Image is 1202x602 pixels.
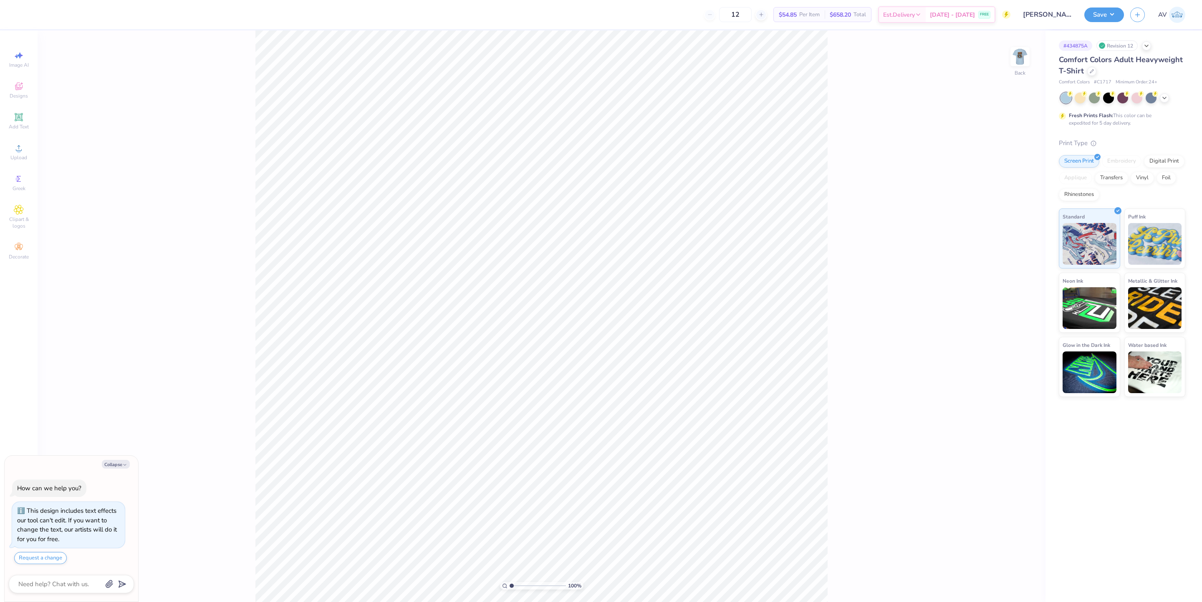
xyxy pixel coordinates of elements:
button: Collapse [102,460,130,469]
div: This design includes text effects our tool can't edit. If you want to change the text, our artist... [17,507,117,543]
span: Neon Ink [1063,276,1083,285]
span: Per Item [799,10,820,19]
strong: Fresh Prints Flash: [1069,112,1113,119]
span: Decorate [9,253,29,260]
input: Untitled Design [1017,6,1078,23]
span: $54.85 [779,10,797,19]
span: [DATE] - [DATE] [930,10,975,19]
span: Add Text [9,123,29,130]
img: Glow in the Dark Ink [1063,351,1116,393]
div: This color can be expedited for 5 day delivery. [1069,112,1172,127]
button: Request a change [14,552,67,564]
img: Back [1012,48,1028,65]
div: Embroidery [1102,155,1141,168]
span: $658.20 [830,10,851,19]
img: Standard [1063,223,1116,265]
span: Glow in the Dark Ink [1063,341,1110,349]
div: Back [1015,69,1025,77]
span: AV [1158,10,1167,20]
span: Est. Delivery [883,10,915,19]
span: Total [854,10,866,19]
img: Aargy Velasco [1169,7,1185,23]
div: Vinyl [1131,172,1154,184]
div: Transfers [1095,172,1128,184]
span: Standard [1063,212,1085,221]
span: Greek [13,185,25,192]
input: – – [719,7,752,22]
div: How can we help you? [17,484,81,492]
div: Revision 12 [1096,40,1138,51]
span: Minimum Order: 24 + [1116,79,1157,86]
img: Water based Ink [1128,351,1182,393]
span: Clipart & logos [4,216,33,229]
span: # C1717 [1094,79,1111,86]
span: FREE [980,12,989,18]
div: Foil [1157,172,1176,184]
div: Rhinestones [1059,188,1099,201]
div: Applique [1059,172,1092,184]
span: Comfort Colors [1059,79,1090,86]
img: Metallic & Glitter Ink [1128,287,1182,329]
img: Puff Ink [1128,223,1182,265]
img: Neon Ink [1063,287,1116,329]
span: Puff Ink [1128,212,1146,221]
div: Screen Print [1059,155,1099,168]
a: AV [1158,7,1185,23]
div: # 434875A [1059,40,1092,51]
span: Image AI [9,62,29,68]
span: Water based Ink [1128,341,1167,349]
div: Print Type [1059,138,1185,148]
span: 100 % [568,582,581,589]
div: Digital Print [1144,155,1184,168]
button: Save [1084,8,1124,22]
span: Metallic & Glitter Ink [1128,276,1177,285]
span: Upload [10,154,27,161]
span: Comfort Colors Adult Heavyweight T-Shirt [1059,55,1183,76]
span: Designs [10,93,28,99]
